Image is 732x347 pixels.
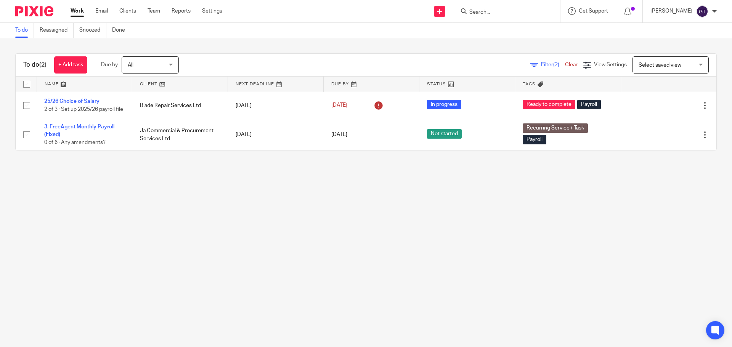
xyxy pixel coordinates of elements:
[523,82,536,86] span: Tags
[696,5,708,18] img: svg%3E
[541,62,565,67] span: Filter
[172,7,191,15] a: Reports
[469,9,537,16] input: Search
[79,23,106,38] a: Snoozed
[95,7,108,15] a: Email
[23,61,47,69] h1: To do
[39,62,47,68] span: (2)
[331,132,347,137] span: [DATE]
[523,100,575,109] span: Ready to complete
[128,62,133,68] span: All
[228,119,324,150] td: [DATE]
[523,135,546,144] span: Payroll
[54,56,87,74] a: + Add task
[427,100,461,109] span: In progress
[132,119,228,150] td: Ja Commercial & Procurement Services Ltd
[579,8,608,14] span: Get Support
[40,23,74,38] a: Reassigned
[15,6,53,16] img: Pixie
[228,92,324,119] td: [DATE]
[148,7,160,15] a: Team
[427,129,462,139] span: Not started
[577,100,601,109] span: Payroll
[523,123,588,133] span: Recurring Service / Task
[594,62,627,67] span: View Settings
[44,140,106,145] span: 0 of 6 · Any amendments?
[101,61,118,69] p: Due by
[553,62,559,67] span: (2)
[331,103,347,108] span: [DATE]
[44,124,114,137] a: 3. FreeAgent Monthly Payroll (Fixed)
[132,92,228,119] td: Blade Repair Services Ltd
[639,62,681,68] span: Select saved view
[565,62,578,67] a: Clear
[119,7,136,15] a: Clients
[202,7,222,15] a: Settings
[112,23,131,38] a: Done
[44,99,100,104] a: 25/26 Choice of Salary
[71,7,84,15] a: Work
[650,7,692,15] p: [PERSON_NAME]
[15,23,34,38] a: To do
[44,107,123,112] span: 2 of 3 · Set up 2025/26 payroll file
